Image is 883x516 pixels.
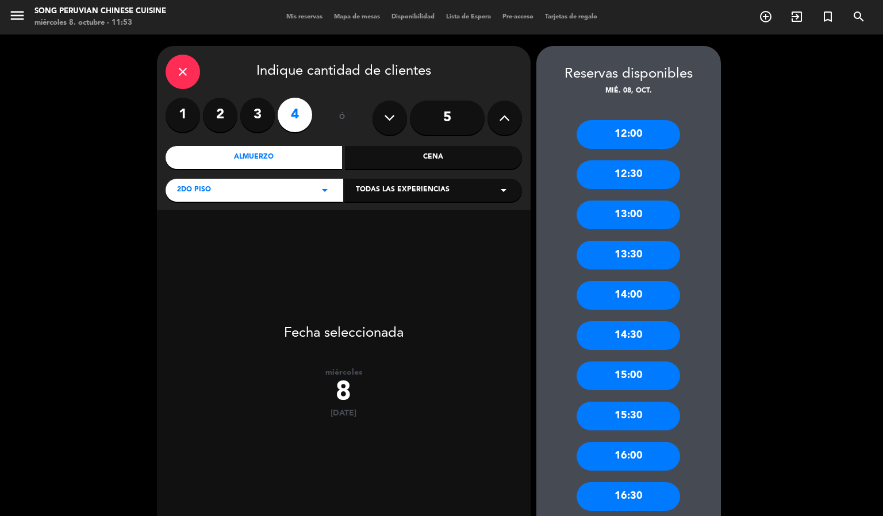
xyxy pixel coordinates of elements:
label: 1 [166,98,200,132]
button: menu [9,7,26,28]
span: Mapa de mesas [328,14,386,20]
i: add_circle_outline [759,10,773,24]
span: Todas las experiencias [356,184,450,196]
div: Fecha seleccionada [157,308,531,345]
div: 13:00 [577,201,680,229]
label: 3 [240,98,275,132]
div: Indique cantidad de clientes [166,55,522,89]
div: Cena [345,146,522,169]
span: Lista de Espera [440,14,497,20]
label: 2 [203,98,237,132]
div: Almuerzo [166,146,343,169]
div: 12:30 [577,160,680,189]
i: arrow_drop_down [318,183,332,197]
span: Disponibilidad [386,14,440,20]
i: exit_to_app [790,10,804,24]
div: miércoles [157,368,531,378]
i: menu [9,7,26,24]
div: 8 [157,378,531,409]
div: 15:30 [577,402,680,430]
i: arrow_drop_down [497,183,510,197]
i: turned_in_not [821,10,835,24]
div: miércoles 8. octubre - 11:53 [34,17,166,29]
div: 14:00 [577,281,680,310]
div: ó [324,98,361,138]
div: 13:30 [577,241,680,269]
div: Reservas disponibles [536,63,721,86]
div: [DATE] [157,409,531,418]
div: Song Peruvian Chinese Cuisine [34,6,166,17]
div: 16:30 [577,482,680,511]
i: close [176,65,190,79]
span: Tarjetas de regalo [539,14,603,20]
div: mié. 08, oct. [536,86,721,97]
span: Mis reservas [281,14,328,20]
div: 14:30 [577,321,680,350]
div: 12:00 [577,120,680,149]
div: 16:00 [577,442,680,471]
span: Pre-acceso [497,14,539,20]
i: search [852,10,866,24]
span: 2do piso [177,184,211,196]
label: 4 [278,98,312,132]
div: 15:00 [577,361,680,390]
